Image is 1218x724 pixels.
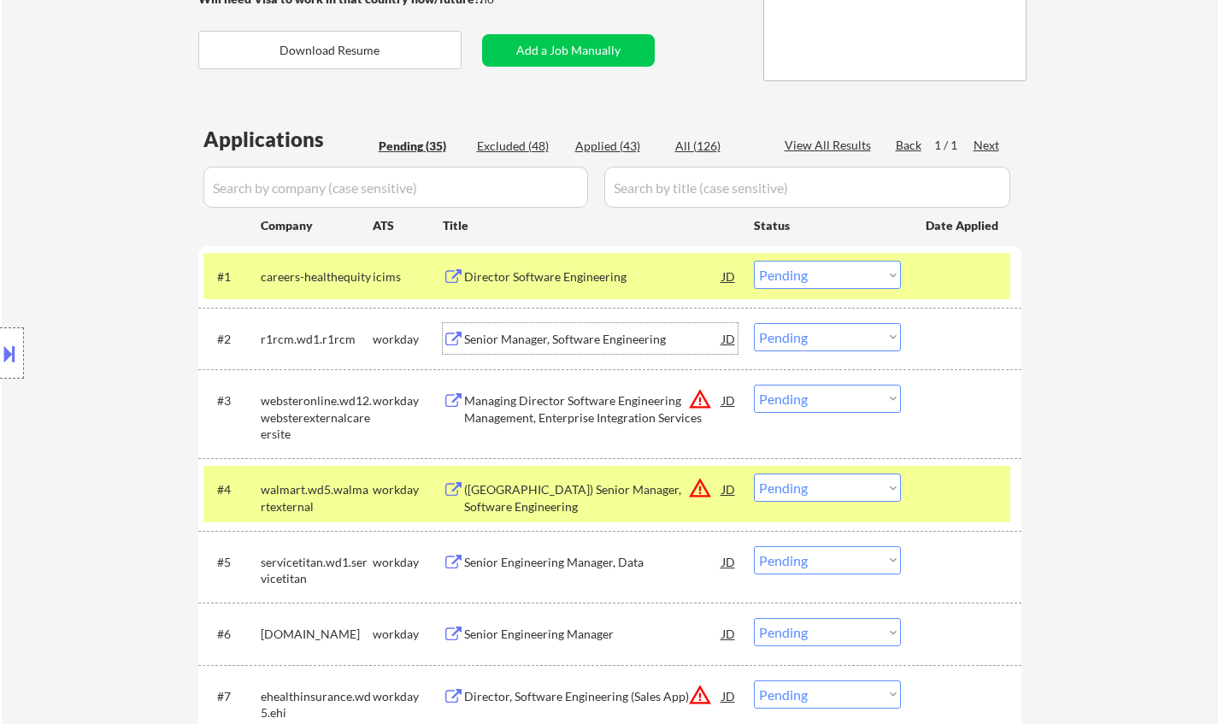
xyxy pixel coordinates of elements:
[261,392,373,443] div: websteronline.wd12.websterexternalcareersite
[203,167,588,208] input: Search by company (case sensitive)
[261,554,373,587] div: servicetitan.wd1.servicetitan
[926,217,1001,234] div: Date Applied
[721,323,738,354] div: JD
[934,137,974,154] div: 1 / 1
[721,385,738,415] div: JD
[688,683,712,707] button: warning_amber
[464,626,722,643] div: Senior Engineering Manager
[721,680,738,711] div: JD
[464,688,722,705] div: Director, Software Engineering (Sales App)
[721,618,738,649] div: JD
[373,331,443,348] div: workday
[754,209,901,240] div: Status
[464,331,722,348] div: Senior Manager, Software Engineering
[604,167,1010,208] input: Search by title (case sensitive)
[464,392,722,426] div: Managing Director Software Engineering Management, Enterprise Integration Services
[379,138,464,155] div: Pending (35)
[373,268,443,285] div: icims
[373,392,443,409] div: workday
[477,138,562,155] div: Excluded (48)
[721,546,738,577] div: JD
[261,688,373,721] div: ehealthinsurance.wd5.ehi
[373,626,443,643] div: workday
[688,387,712,411] button: warning_amber
[464,481,722,515] div: ([GEOGRAPHIC_DATA]) Senior Manager, Software Engineering
[373,554,443,571] div: workday
[261,217,373,234] div: Company
[785,137,876,154] div: View All Results
[217,688,247,705] div: #7
[575,138,661,155] div: Applied (43)
[721,261,738,291] div: JD
[373,217,443,234] div: ATS
[464,268,722,285] div: Director Software Engineering
[198,31,462,69] button: Download Resume
[464,554,722,571] div: Senior Engineering Manager, Data
[443,217,738,234] div: Title
[261,626,373,643] div: [DOMAIN_NAME]
[261,481,373,515] div: walmart.wd5.walmartexternal
[721,474,738,504] div: JD
[373,688,443,705] div: workday
[261,331,373,348] div: r1rcm.wd1.r1rcm
[675,138,761,155] div: All (126)
[373,481,443,498] div: workday
[974,137,1001,154] div: Next
[896,137,923,154] div: Back
[482,34,655,67] button: Add a Job Manually
[261,268,373,285] div: careers-healthequity
[217,626,247,643] div: #6
[688,476,712,500] button: warning_amber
